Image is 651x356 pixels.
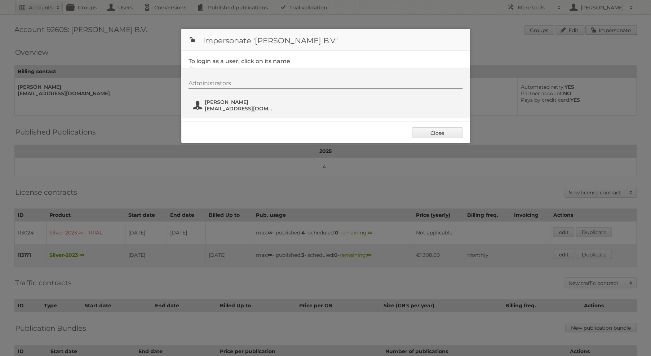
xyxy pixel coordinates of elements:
span: [PERSON_NAME] [205,99,275,105]
legend: To login as a user, click on its name [189,58,290,65]
h1: Impersonate '[PERSON_NAME] B.V.' [181,29,470,50]
span: [EMAIL_ADDRESS][DOMAIN_NAME] [205,105,275,112]
a: Close [412,127,462,138]
div: Administrators [189,80,462,89]
button: [PERSON_NAME] [EMAIL_ADDRESS][DOMAIN_NAME] [192,98,277,113]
